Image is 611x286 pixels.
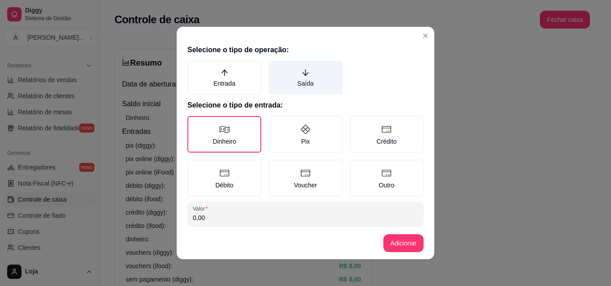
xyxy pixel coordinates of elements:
[221,69,229,77] span: arrow-up
[187,45,424,55] h2: Selecione o tipo de operação:
[268,160,342,196] label: Voucher
[301,69,310,77] span: arrow-down
[350,160,424,196] label: Outro
[187,100,424,111] h2: Selecione o tipo de entrada:
[193,205,211,212] label: Valor
[187,61,261,95] label: Entrada
[193,213,418,222] input: Valor
[268,61,342,95] label: Saída
[383,234,424,252] button: Adicionar
[187,116,261,153] label: Dinheiro
[350,116,424,153] label: Crédito
[418,29,433,43] button: Close
[187,160,261,196] label: Débito
[268,116,342,153] label: Pix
